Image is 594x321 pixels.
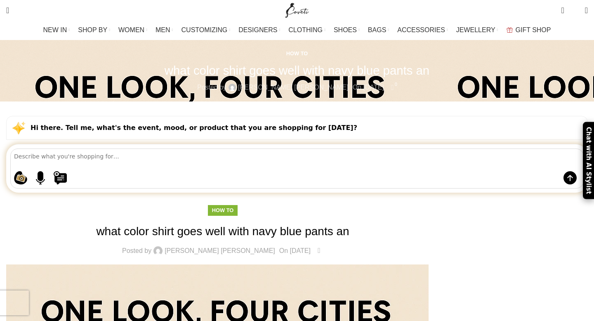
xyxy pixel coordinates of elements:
a: ACCESSORIES [397,22,448,38]
img: author-avatar [229,84,236,91]
a: WOMEN [118,22,147,38]
div: Main navigation [2,22,592,38]
a: Search [2,2,13,19]
img: author-avatar [153,246,163,255]
a: CLOTHING [288,22,325,38]
span: DESIGNERS [238,26,277,34]
a: SHOES [334,22,360,38]
a: GIFT SHOP [507,22,551,38]
a: [PERSON_NAME] [PERSON_NAME] [165,248,275,254]
a: 0 [315,245,323,256]
a: CUSTOMIZING [181,22,231,38]
a: 0 [557,2,568,19]
span: BAGS [368,26,386,34]
a: MEN [156,22,173,38]
img: GiftBag [507,27,513,33]
span: CLOTHING [288,26,323,34]
a: How to [286,50,308,57]
span: NEW IN [43,26,67,34]
span: 0 [393,81,399,87]
span: GIFT SHOP [516,26,551,34]
span: WOMEN [118,26,144,34]
time: On [DATE] [279,247,311,254]
span: 0 [562,4,568,10]
a: SHOP BY [78,22,110,38]
a: DESIGNERS [238,22,280,38]
a: NEW IN [43,22,70,38]
span: 0 [320,245,326,251]
a: 0 [388,82,397,93]
span: JEWELLERY [456,26,495,34]
span: SHOP BY [78,26,107,34]
span: CUSTOMIZING [181,26,228,34]
span: Posted by [197,82,226,93]
span: Posted by [122,248,151,254]
span: MEN [156,26,170,34]
a: [PERSON_NAME] [PERSON_NAME] [238,82,349,93]
a: BAGS [368,22,389,38]
time: On [DATE] [353,84,384,91]
a: Site logo [283,6,311,13]
span: ACCESSORIES [397,26,445,34]
span: 0 [572,8,578,14]
iframe: Intercom live chat [566,293,586,313]
h1: what color shirt goes well with navy blue pants an [165,63,429,78]
a: JEWELLERY [456,22,498,38]
span: SHOES [334,26,357,34]
a: How to [212,207,233,213]
div: My Wishlist [570,2,579,19]
h1: what color shirt goes well with navy blue pants an [6,223,439,239]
